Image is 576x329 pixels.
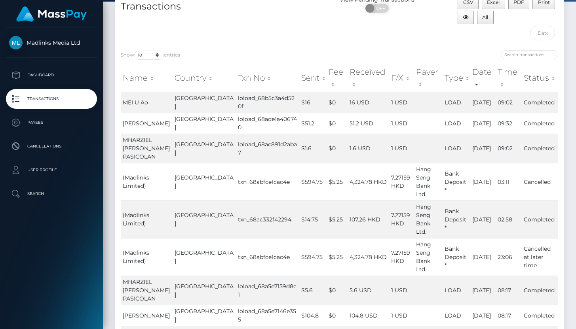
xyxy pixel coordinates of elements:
img: Madlinks Media Ltd [9,36,23,49]
td: [DATE] [470,163,496,200]
td: LOAD [443,134,470,163]
th: Time: activate to sort column ascending [496,64,522,92]
span: Hang Seng Bank Ltd. [416,241,431,273]
td: $104.8 [299,305,327,326]
td: $0 [327,92,348,113]
td: 09:32 [496,113,522,134]
label: Show entries [121,51,180,60]
td: txn_68ac332f42294 [236,200,299,238]
td: $0 [327,305,348,326]
p: Transactions [9,93,94,105]
th: F/X: activate to sort column ascending [389,64,414,92]
td: 1 USD [389,113,414,134]
span: Hang Seng Bank Ltd. [416,166,431,198]
span: (Madlinks Limited) [123,174,149,189]
td: 7.27159 HKD [389,238,414,276]
td: $5.25 [327,200,348,238]
button: All [477,11,494,24]
td: Completed [522,92,558,113]
p: User Profile [9,164,94,176]
th: Country: activate to sort column ascending [173,64,236,92]
td: 08:17 [496,305,522,326]
td: Cancelled at later time [522,238,558,276]
th: Sent: activate to sort column ascending [299,64,327,92]
td: [DATE] [470,305,496,326]
input: Search transactions [501,50,558,59]
td: [GEOGRAPHIC_DATA] [173,276,236,305]
td: LOAD [443,113,470,134]
span: All [482,14,488,20]
td: [GEOGRAPHIC_DATA] [173,238,236,276]
a: Search [6,184,97,204]
a: Payees [6,113,97,132]
td: 1 USD [389,92,414,113]
td: [GEOGRAPHIC_DATA] [173,134,236,163]
td: 104.8 USD [348,305,389,326]
span: (Madlinks Limited) [123,212,149,227]
td: Cancelled [522,163,558,200]
td: 51.2 USD [348,113,389,134]
a: Transactions [6,89,97,109]
td: 4,324.78 HKD [348,238,389,276]
button: Column visibility [458,11,474,24]
td: 02:58 [496,200,522,238]
td: txn_68abfce1cac4e [236,238,299,276]
td: $594.75 [299,163,327,200]
p: Dashboard [9,69,94,81]
td: LOAD [443,305,470,326]
th: Fee: activate to sort column ascending [327,64,348,92]
td: 23:06 [496,238,522,276]
span: Hang Seng Bank Ltd. [416,203,431,235]
td: Bank Deposit * [443,238,470,276]
td: Completed [522,305,558,326]
th: Payer: activate to sort column ascending [414,64,442,92]
span: [PERSON_NAME] [123,312,170,319]
a: Dashboard [6,65,97,85]
td: 1 USD [389,305,414,326]
a: User Profile [6,160,97,180]
td: loload_68b5c3a4d520f [236,92,299,113]
td: Completed [522,134,558,163]
td: $1.6 [299,134,327,163]
span: (Madlinks Limited) [123,249,149,265]
td: [DATE] [470,200,496,238]
td: $51.2 [299,113,327,134]
p: Cancellations [9,140,94,152]
span: [PERSON_NAME] [123,120,170,127]
td: 7.27159 HKD [389,200,414,238]
td: 1 USD [389,276,414,305]
td: $0 [327,113,348,134]
td: $5.25 [327,238,348,276]
th: Type: activate to sort column ascending [443,64,470,92]
select: Showentries [134,51,164,60]
th: Name: activate to sort column ascending [121,64,173,92]
p: Search [9,188,94,200]
td: $16 [299,92,327,113]
td: 09:02 [496,92,522,113]
td: Completed [522,200,558,238]
td: [DATE] [470,92,496,113]
td: $594.75 [299,238,327,276]
td: $5.6 [299,276,327,305]
td: [DATE] [470,238,496,276]
td: 1.6 USD [348,134,389,163]
td: txn_68abfce1cac4e [236,163,299,200]
td: LOAD [443,92,470,113]
td: loload_68a5e7159d8c1 [236,276,299,305]
a: Cancellations [6,136,97,156]
input: Date filter [530,26,555,40]
td: 7.27159 HKD [389,163,414,200]
td: $0 [327,134,348,163]
td: 1 USD [389,134,414,163]
span: MHARZIEL [PERSON_NAME] PASICOLAN [123,278,170,302]
td: 08:17 [496,276,522,305]
td: Bank Deposit * [443,200,470,238]
td: $0 [327,276,348,305]
th: Received: activate to sort column ascending [348,64,389,92]
td: Bank Deposit * [443,163,470,200]
td: Completed [522,113,558,134]
td: [DATE] [470,276,496,305]
td: Completed [522,276,558,305]
td: [GEOGRAPHIC_DATA] [173,200,236,238]
td: 107.26 HKD [348,200,389,238]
